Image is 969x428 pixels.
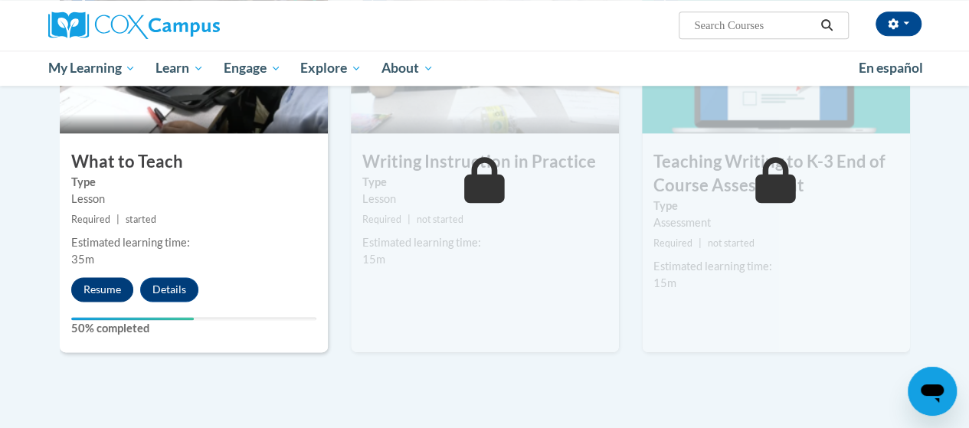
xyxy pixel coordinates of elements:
[642,150,910,198] h3: Teaching Writing to K-3 End of Course Assessment
[653,214,899,231] div: Assessment
[224,59,281,77] span: Engage
[859,60,923,76] span: En español
[381,59,434,77] span: About
[300,59,362,77] span: Explore
[71,317,194,320] div: Your progress
[417,214,463,225] span: not started
[71,191,316,207] div: Lesson
[653,237,692,249] span: Required
[708,237,755,249] span: not started
[71,320,316,337] label: 50% completed
[849,52,933,84] a: En español
[362,234,607,251] div: Estimated learning time:
[146,51,214,86] a: Learn
[362,174,607,191] label: Type
[71,253,94,266] span: 35m
[71,234,316,251] div: Estimated learning time:
[372,51,444,86] a: About
[48,11,324,39] a: Cox Campus
[47,59,136,77] span: My Learning
[692,16,815,34] input: Search Courses
[48,11,220,39] img: Cox Campus
[876,11,922,36] button: Account Settings
[908,367,957,416] iframe: Button to launch messaging window
[290,51,372,86] a: Explore
[60,150,328,174] h3: What to Teach
[140,277,198,302] button: Details
[71,277,133,302] button: Resume
[653,258,899,275] div: Estimated learning time:
[362,253,385,266] span: 15m
[214,51,291,86] a: Engage
[116,214,119,225] span: |
[38,51,146,86] a: My Learning
[155,59,204,77] span: Learn
[71,174,316,191] label: Type
[653,198,899,214] label: Type
[653,276,676,289] span: 15m
[815,16,838,34] button: Search
[37,51,933,86] div: Main menu
[71,214,110,225] span: Required
[351,150,619,174] h3: Writing Instruction in Practice
[699,237,702,249] span: |
[408,214,411,225] span: |
[126,214,156,225] span: started
[362,191,607,207] div: Lesson
[362,214,401,225] span: Required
